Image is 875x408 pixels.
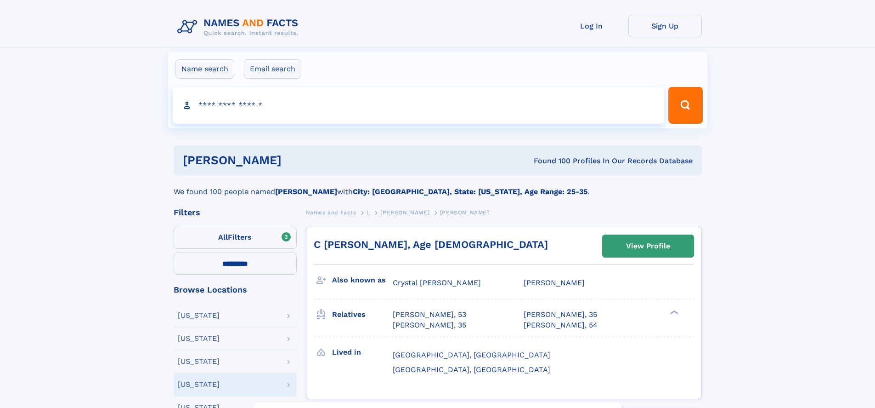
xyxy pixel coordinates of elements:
b: City: [GEOGRAPHIC_DATA], State: [US_STATE], Age Range: 25-35 [353,187,587,196]
div: [US_STATE] [178,312,220,319]
h1: [PERSON_NAME] [183,155,408,166]
span: Crystal [PERSON_NAME] [393,278,481,287]
label: Filters [174,227,297,249]
a: L [367,207,370,218]
h3: Relatives [332,307,393,322]
label: Name search [175,59,234,79]
span: [GEOGRAPHIC_DATA], [GEOGRAPHIC_DATA] [393,351,550,359]
h3: Also known as [332,272,393,288]
span: L [367,209,370,216]
img: Logo Names and Facts [174,15,306,40]
a: View Profile [603,235,694,257]
a: C [PERSON_NAME], Age [DEMOGRAPHIC_DATA] [314,239,548,250]
label: Email search [244,59,301,79]
a: [PERSON_NAME] [380,207,429,218]
div: [US_STATE] [178,358,220,365]
a: [PERSON_NAME], 35 [524,310,597,320]
a: [PERSON_NAME], 53 [393,310,466,320]
input: search input [173,87,665,124]
div: View Profile [626,236,670,257]
div: [US_STATE] [178,381,220,388]
div: [US_STATE] [178,335,220,342]
div: Filters [174,208,297,217]
div: Browse Locations [174,286,297,294]
div: We found 100 people named with . [174,175,702,197]
button: Search Button [668,87,702,124]
span: All [218,233,228,241]
span: [PERSON_NAME] [440,209,489,216]
a: Sign Up [628,15,702,37]
div: Found 100 Profiles In Our Records Database [407,156,693,166]
span: [GEOGRAPHIC_DATA], [GEOGRAPHIC_DATA] [393,365,550,374]
div: ❯ [668,310,679,316]
span: [PERSON_NAME] [524,278,585,287]
b: [PERSON_NAME] [275,187,337,196]
a: [PERSON_NAME], 35 [393,320,466,330]
a: [PERSON_NAME], 54 [524,320,598,330]
a: Names and Facts [306,207,356,218]
h3: Lived in [332,345,393,360]
a: Log In [555,15,628,37]
span: [PERSON_NAME] [380,209,429,216]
